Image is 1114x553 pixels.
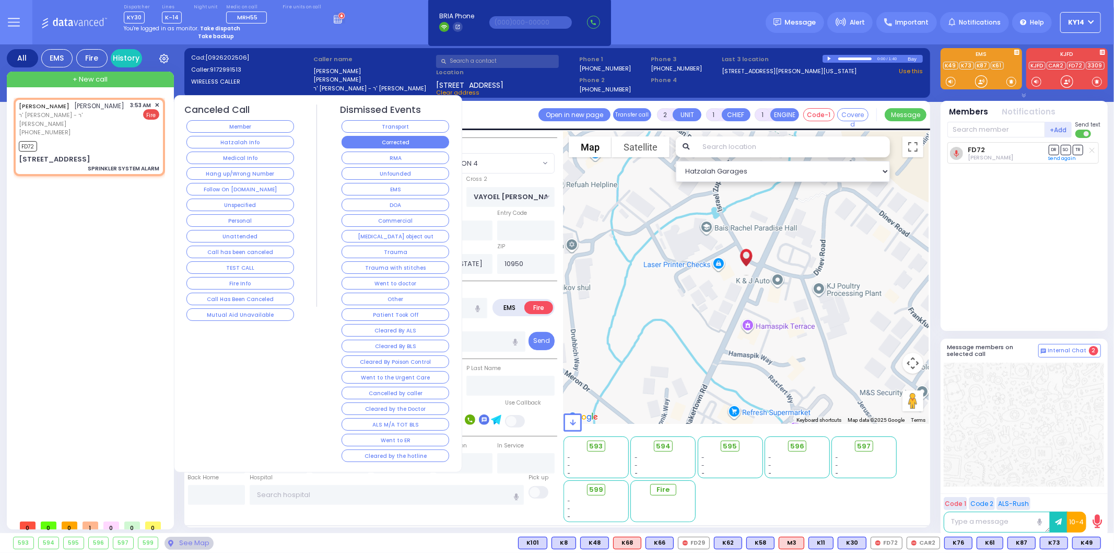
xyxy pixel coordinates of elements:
[62,522,77,529] span: 0
[342,136,449,148] button: Corrected
[529,332,555,350] button: Send
[111,49,142,67] a: History
[579,64,631,72] label: [PHONE_NUMBER]
[746,537,775,549] div: BLS
[579,76,647,85] span: Phone 2
[186,120,294,133] button: Member
[342,246,449,258] button: Trauma
[1075,121,1101,129] span: Send text
[1007,537,1036,549] div: K87
[342,355,449,368] button: Cleared By Poison Control
[497,243,505,251] label: ZIP
[656,441,671,452] span: 594
[836,462,839,469] span: -
[651,64,702,72] label: [PHONE_NUMBER]
[579,55,647,64] span: Phone 1
[1002,106,1056,118] button: Notifications
[1073,145,1083,155] span: TR
[899,67,923,76] a: Use this
[613,537,641,549] div: K68
[1061,145,1071,155] span: SO
[1040,537,1068,549] div: K73
[959,18,1001,27] span: Notifications
[714,537,742,549] div: BLS
[902,390,923,411] button: Drag Pegman onto the map to open Street View
[83,522,98,529] span: 1
[138,537,158,549] div: 599
[768,454,771,462] span: -
[568,454,571,462] span: -
[489,16,572,29] input: (000)000-00000
[186,293,294,305] button: Call Has Been Canceled
[73,74,108,85] span: + New call
[19,154,90,165] div: [STREET_ADDRESS]
[656,485,670,495] span: Fire
[186,308,294,321] button: Mutual Aid Unavailable
[569,136,612,157] button: Show street map
[497,442,524,450] label: In Service
[165,537,214,550] div: See map
[1075,129,1092,139] label: Turn off text
[186,199,294,211] button: Unspecified
[89,537,109,549] div: 596
[1067,512,1086,533] button: 10-4
[1047,62,1066,70] a: CAR2
[850,18,865,27] span: Alert
[871,537,902,549] div: FD72
[723,441,737,452] span: 595
[186,230,294,243] button: Unattended
[902,353,923,374] button: Map camera controls
[1026,52,1108,59] label: KJFD
[191,77,310,86] label: WIRELESS CALLER
[226,4,271,10] label: Medic on call
[313,84,432,93] label: ר' [PERSON_NAME] - ר' [PERSON_NAME]
[191,53,310,62] label: Cad:
[944,537,972,549] div: BLS
[210,65,241,74] span: 9172991513
[191,65,310,74] label: Caller:
[162,4,182,10] label: Lines
[1069,18,1085,27] span: KY14
[41,49,73,67] div: EMS
[186,136,294,148] button: Hatzalah Info
[635,469,638,477] span: -
[342,340,449,352] button: Cleared By BLS
[124,11,145,24] span: KY30
[836,454,839,462] span: -
[1038,344,1101,358] button: Internal Chat 2
[1072,537,1101,549] div: BLS
[205,53,249,62] span: [0926202506]
[7,49,38,67] div: All
[568,462,571,469] span: -
[342,120,449,133] button: Transport
[768,462,771,469] span: -
[124,4,150,10] label: Dispatcher
[977,537,1003,549] div: BLS
[651,76,719,85] span: Phone 4
[283,4,322,10] label: Fire units on call
[342,167,449,180] button: Unfounded
[14,537,33,549] div: 593
[837,108,869,121] button: Covered
[613,108,651,121] button: Transfer call
[580,537,609,549] div: K48
[1089,346,1098,355] span: 2
[113,537,133,549] div: 597
[538,108,611,121] a: Open in new page
[342,418,449,431] button: ALS M/A TOT BLS
[342,402,449,415] button: Cleared by the Doctor
[768,469,771,477] span: -
[124,25,198,32] span: You're logged in as monitor.
[552,537,576,549] div: BLS
[877,53,886,65] div: 0:00
[888,53,898,65] div: 1:40
[722,55,823,64] label: Last 3 location
[1086,62,1105,70] a: 3309
[342,434,449,446] button: Went to ER
[162,11,182,24] span: K-14
[701,462,705,469] span: -
[41,522,56,529] span: 0
[143,109,159,120] span: Fire
[436,80,503,88] span: [STREET_ADDRESS]
[518,537,547,549] div: K101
